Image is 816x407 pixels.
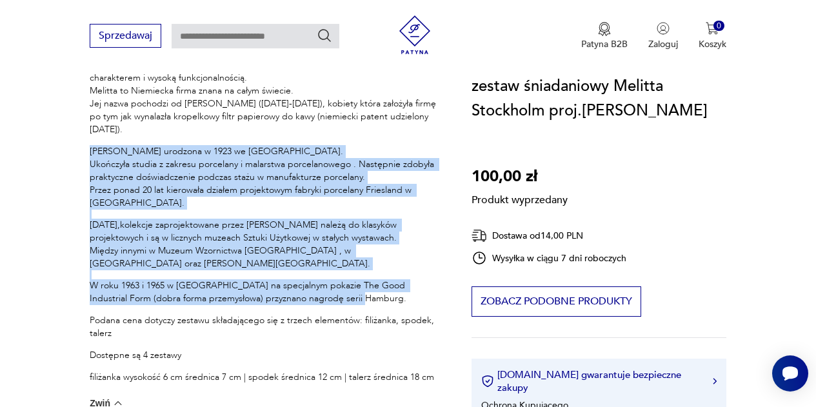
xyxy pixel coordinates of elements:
[90,371,441,384] p: filiżanka wysokość 6 cm średnica 7 cm | spodek średnica 12 cm | talerz średnica 18 cm
[472,250,626,266] div: Wysyłka w ciągu 7 dni roboczych
[713,378,717,384] img: Ikona strzałki w prawo
[713,21,724,32] div: 0
[472,228,626,244] div: Dostawa od 14,00 PLN
[472,164,568,189] p: 100,00 zł
[90,32,161,41] a: Sprzedawaj
[598,22,611,36] img: Ikona medalu
[317,28,332,43] button: Szukaj
[90,59,441,136] p: Projekty firmy Melitta wyróżniają się wyjątkowym designem, ponadczasowym charakterem i wysoką fun...
[481,368,717,394] button: [DOMAIN_NAME] gwarantuje bezpieczne zakupy
[648,22,678,50] button: Zaloguj
[90,219,441,270] p: [DATE],kolekcje zaprojektowane przez [PERSON_NAME] należą do klasyków projektowych i są w licznyc...
[581,22,628,50] a: Ikona medaluPatyna B2B
[472,228,487,244] img: Ikona dostawy
[706,22,719,35] img: Ikona koszyka
[472,189,568,207] p: Produkt wyprzedany
[699,22,726,50] button: 0Koszyk
[581,22,628,50] button: Patyna B2B
[90,314,441,340] p: Podana cena dotyczy zestawu składającego się z trzech elementów: filiżanka, spodek, talerz
[90,279,441,305] p: W roku 1963 i 1965 w [GEOGRAPHIC_DATA] na specjalnym pokazie The Good Industrial Form (dobra form...
[472,286,641,317] button: Zobacz podobne produkty
[395,15,434,54] img: Patyna - sklep z meblami i dekoracjami vintage
[657,22,670,35] img: Ikonka użytkownika
[481,375,494,388] img: Ikona certyfikatu
[90,145,441,210] p: [PERSON_NAME] urodzona w 1923 we [GEOGRAPHIC_DATA]. Ukończyła studia z zakresu porcelany i malars...
[472,74,726,123] h1: zestaw śniadaniowy Melitta Stockholm proj.[PERSON_NAME]
[90,24,161,48] button: Sprzedawaj
[648,38,678,50] p: Zaloguj
[90,349,441,362] p: Dostępne są 4 zestawy
[699,38,726,50] p: Koszyk
[581,38,628,50] p: Patyna B2B
[772,355,808,392] iframe: Smartsupp widget button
